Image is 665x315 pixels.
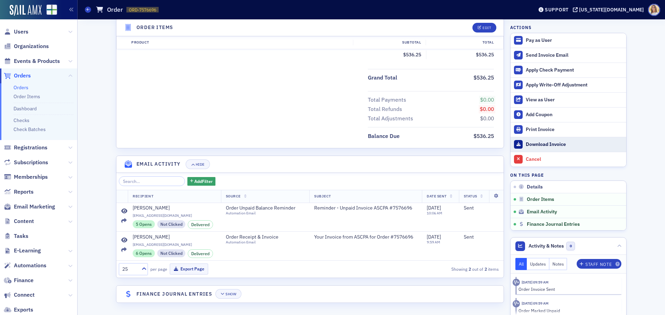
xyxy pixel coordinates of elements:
a: Automations [4,262,46,269]
div: Not Clicked [157,220,186,228]
div: Product [126,40,353,46]
a: Content [4,217,34,225]
span: Order Unpaid Balance Reminder [226,205,295,211]
div: Staff Note [585,262,612,266]
span: Subscriptions [14,159,48,166]
button: Staff Note [577,259,621,269]
strong: 2 [467,266,472,272]
span: Total Refunds [368,105,405,113]
a: Download Invoice [511,137,626,152]
div: Sent [464,205,499,211]
span: Order Items [527,196,554,203]
div: [PERSON_NAME] [133,205,170,211]
span: Email Marketing [14,203,55,211]
h4: Actions [510,24,532,30]
button: Apply Check Payment [511,63,626,77]
span: Add Filter [194,178,213,184]
span: Balance Due [368,132,402,140]
span: Finance Journal Entries [527,221,580,228]
span: ORD-7576696 [129,7,156,13]
time: 8/1/2025 09:59 AM [522,301,549,306]
span: Total Payments [368,96,409,104]
button: Cancel [511,152,626,167]
a: Dashboard [14,105,37,112]
span: Reports [14,188,34,196]
span: Memberships [14,173,48,181]
div: Delivered [188,249,213,258]
div: Activity [513,279,520,286]
div: Apply Write-Off Adjustment [526,82,623,88]
button: Export Page [170,263,208,274]
span: E-Learning [14,247,41,254]
span: $536.25 [476,52,494,58]
span: Finance [14,277,34,284]
div: Print Invoice [526,127,623,133]
span: [EMAIL_ADDRESS][DOMAIN_NAME] [133,213,216,218]
button: AddFilter [187,177,216,186]
span: Recipient [133,194,153,198]
div: Activity [513,300,520,307]
a: Organizations [4,43,49,50]
div: Not Clicked [157,249,186,257]
div: Edit [482,26,491,30]
a: [PERSON_NAME] [133,205,216,211]
span: $0.00 [480,105,494,112]
div: Download Invoice [526,141,623,148]
button: Send Invoice Email [511,48,626,63]
a: Exports [4,306,33,314]
label: per page [150,266,167,272]
button: All [515,258,527,270]
a: Order Unpaid Balance ReminderAutomation Email [226,205,302,216]
a: E-Learning [4,247,41,254]
span: Orders [14,72,31,80]
div: 25 [122,266,138,273]
span: [DATE] [427,205,441,211]
a: Checks [14,117,29,123]
a: Print Invoice [511,122,626,137]
span: Status [464,194,477,198]
h4: On this page [510,172,627,178]
button: Updates [527,258,549,270]
strong: 2 [483,266,488,272]
a: Events & Products [4,57,60,65]
div: Automation Email [226,211,295,215]
time: 10:06 AM [427,211,442,215]
span: Registrations [14,144,47,151]
div: Total [426,40,498,46]
button: View as User [511,92,626,107]
h1: Order [107,6,123,14]
a: Tasks [4,232,28,240]
div: Automation Email [226,240,289,244]
span: Automations [14,262,46,269]
span: Your Invoice from ASCPA for Order #7576696 [314,234,413,240]
span: 0 [566,242,575,250]
div: Order Invoice Sent [518,286,617,292]
h4: Email Activity [136,160,181,168]
a: Email Marketing [4,203,55,211]
a: SailAMX [10,5,42,16]
button: Edit [472,23,496,33]
a: Orders [14,84,28,91]
span: $0.00 [480,115,494,122]
span: Connect [14,291,35,299]
input: Search… [119,176,185,186]
time: 9:59 AM [427,240,440,244]
span: Email Activity [527,209,557,215]
a: Orders [4,72,31,80]
button: Add Coupon [511,107,626,122]
span: Reminder - Unpaid Invoice ASCPA #7576696 [314,205,412,211]
a: Memberships [4,173,48,181]
div: [PERSON_NAME] [133,234,170,240]
span: Source [226,194,241,198]
span: Events & Products [14,57,60,65]
div: Total Adjustments [368,114,413,123]
span: $536.25 [473,132,494,139]
span: $536.25 [473,74,494,81]
span: Total Adjustments [368,114,416,123]
a: Order Receipt & InvoiceAutomation Email [226,234,295,245]
h4: Order Items [136,24,173,31]
span: Grand Total [368,74,400,82]
div: Add Coupon [526,112,623,118]
h4: Finance Journal Entries [136,290,212,298]
div: Send Invoice Email [526,52,623,58]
